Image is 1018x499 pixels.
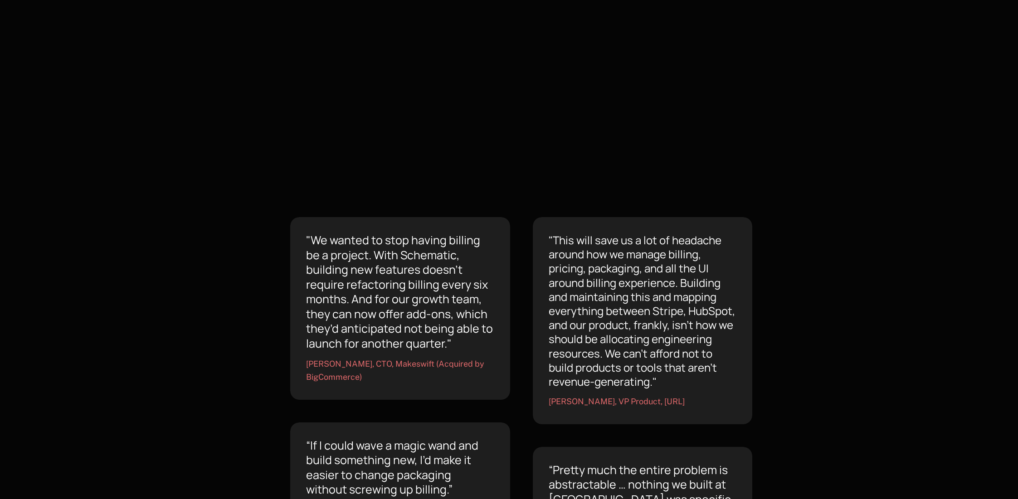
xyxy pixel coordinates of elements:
span: [PERSON_NAME], VP Product, [URL] [549,397,685,406]
span: [PERSON_NAME], CTO, Makeswift (Acquired by BigCommerce) [306,359,486,382]
span: "We wanted to stop having billing be a project. With Schematic, building new features doesn't req... [306,232,495,351]
span: "This will save us a lot of headache around how we manage billing, pricing, packaging, and all th... [549,233,737,389]
span: “If I could wave a magic wand and build something new, I’d make it easier to change packaging wit... [306,437,481,498]
a: [PERSON_NAME], VP Product, [URL] [549,398,685,406]
a: [PERSON_NAME], CTO, Makeswift (Acquired by BigCommerce) [306,360,486,381]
